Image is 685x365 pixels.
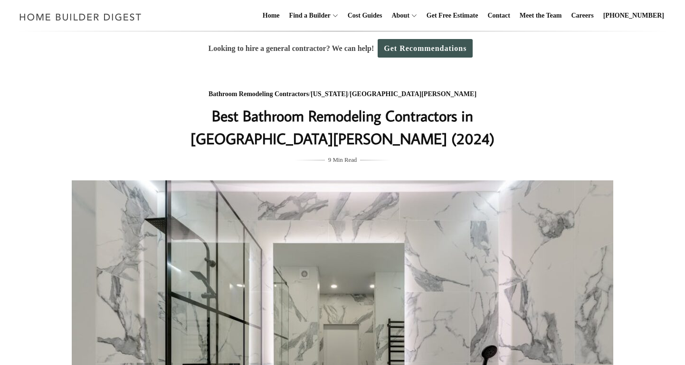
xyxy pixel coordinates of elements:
[209,90,309,98] a: Bathroom Remodeling Contractors
[311,90,348,98] a: [US_STATE]
[153,89,532,100] div: / /
[350,90,476,98] a: [GEOGRAPHIC_DATA][PERSON_NAME]
[378,39,473,58] a: Get Recommendations
[516,0,566,31] a: Meet the Team
[285,0,331,31] a: Find a Builder
[15,8,146,26] img: Home Builder Digest
[344,0,386,31] a: Cost Guides
[484,0,514,31] a: Contact
[153,104,532,150] h1: Best Bathroom Remodeling Contractors in [GEOGRAPHIC_DATA][PERSON_NAME] (2024)
[328,155,357,165] span: 9 Min Read
[568,0,598,31] a: Careers
[423,0,482,31] a: Get Free Estimate
[388,0,409,31] a: About
[259,0,284,31] a: Home
[599,0,668,31] a: [PHONE_NUMBER]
